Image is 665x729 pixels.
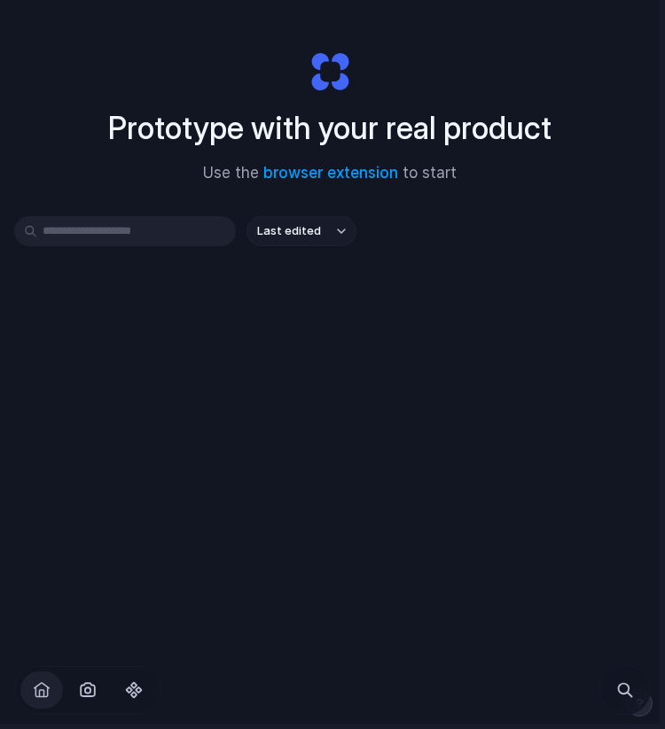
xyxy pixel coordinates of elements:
[257,222,321,240] span: Last edited
[604,669,646,711] button: Search
[263,164,398,182] a: browser extension
[246,216,356,246] button: Last edited
[203,162,457,185] span: Use the to start
[108,105,552,151] h1: Prototype with your real product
